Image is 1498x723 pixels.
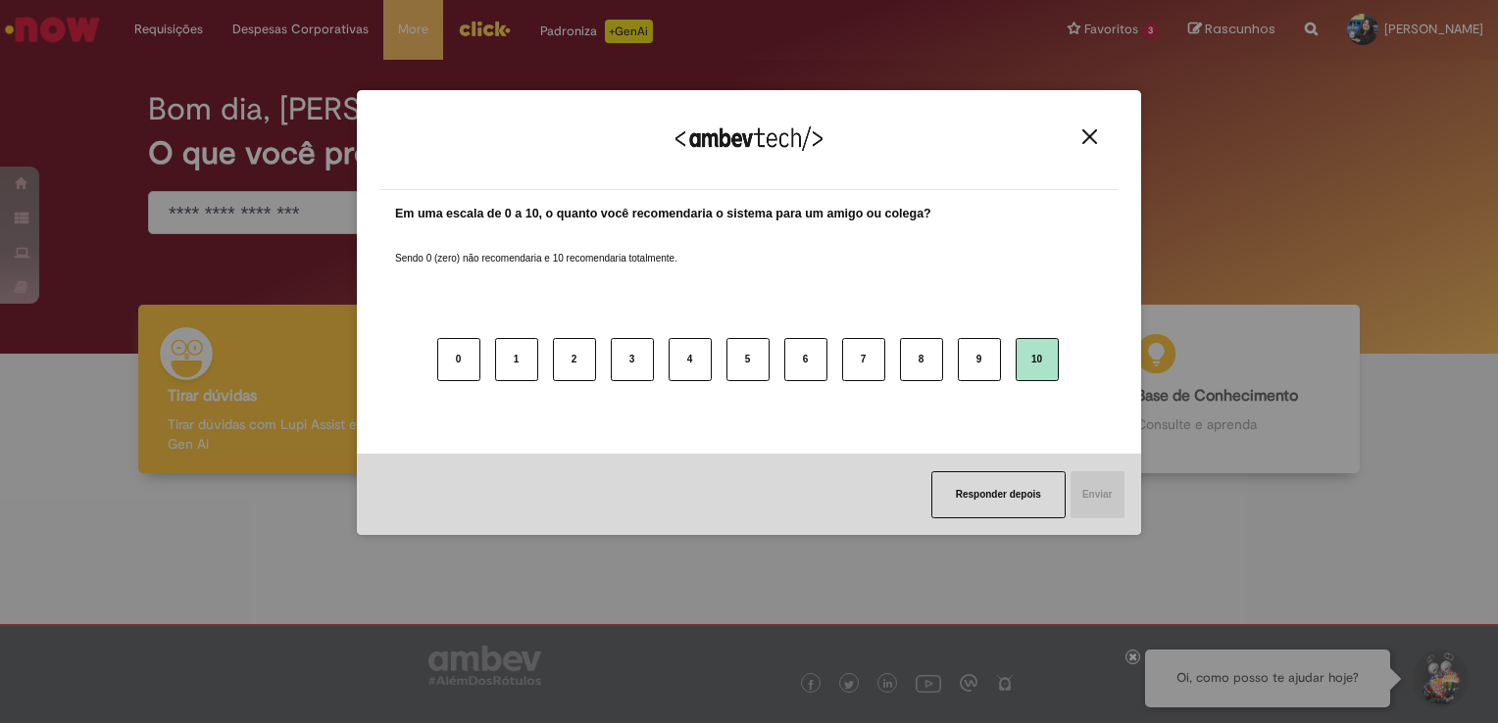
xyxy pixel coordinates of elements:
button: 8 [900,338,943,381]
button: 1 [495,338,538,381]
button: 3 [611,338,654,381]
label: Em uma escala de 0 a 10, o quanto você recomendaria o sistema para um amigo ou colega? [395,205,931,223]
img: Logo Ambevtech [675,126,823,151]
button: 5 [726,338,770,381]
button: Close [1076,128,1103,145]
button: 9 [958,338,1001,381]
button: Responder depois [931,471,1066,518]
img: Close [1082,129,1097,144]
button: 10 [1016,338,1059,381]
button: 6 [784,338,827,381]
button: 4 [669,338,712,381]
button: 2 [553,338,596,381]
button: 7 [842,338,885,381]
button: 0 [437,338,480,381]
label: Sendo 0 (zero) não recomendaria e 10 recomendaria totalmente. [395,228,677,265]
